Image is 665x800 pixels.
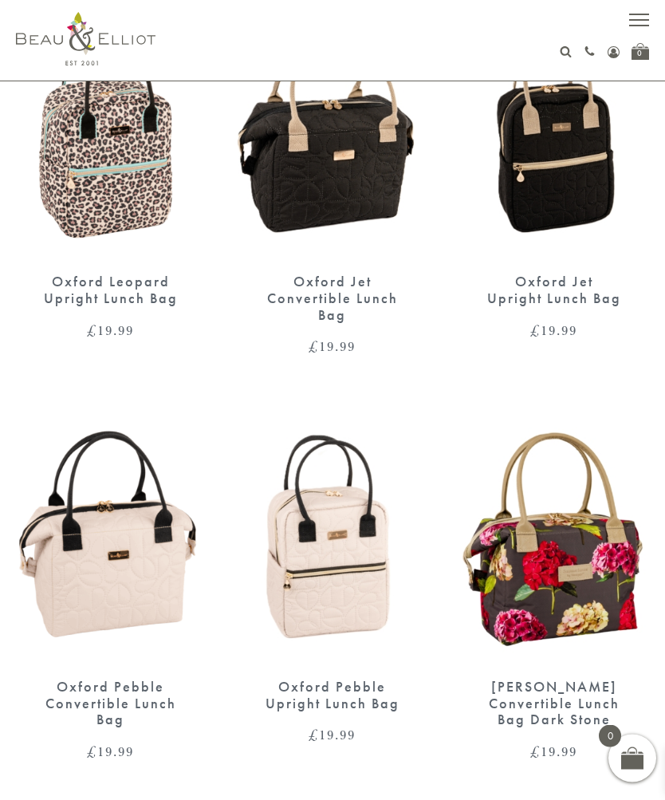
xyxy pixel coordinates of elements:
bdi: 19.99 [530,321,577,340]
span: £ [530,321,541,340]
bdi: 19.99 [530,742,577,761]
bdi: 19.99 [87,321,134,340]
a: Oxford Jet Upright Lunch Bag £19.99 [459,13,649,337]
a: Oxford Pebble Upright Lunch Bag £19.99 [238,418,427,743]
div: Oxford Leopard Upright Lunch Bag [44,274,178,306]
bdi: 19.99 [87,742,134,761]
a: Oxford Leopard Upright Lunch Bag £19.99 [16,13,206,337]
span: £ [87,321,97,340]
img: Sarah Kelleher Lunch Bag Dark Stone [459,418,649,663]
bdi: 19.99 [309,725,356,744]
a: Oxford Jet Convertible Lunch Bag £19.99 [238,13,427,354]
div: [PERSON_NAME] Convertible Lunch Bag Dark Stone [487,679,621,728]
bdi: 19.99 [309,337,356,356]
div: Oxford Pebble Upright Lunch Bag [266,679,399,711]
div: Oxford Jet Convertible Lunch Bag [266,274,399,323]
div: Oxford Jet Upright Lunch Bag [487,274,621,306]
span: 0 [599,725,621,747]
a: 0 [632,43,649,60]
a: Oxford Pebble Convertible Lunch Bag £19.99 [16,418,206,759]
img: logo [16,12,155,65]
span: £ [530,742,541,761]
span: £ [309,337,319,356]
div: Oxford Pebble Convertible Lunch Bag [44,679,178,728]
a: Sarah Kelleher Lunch Bag Dark Stone [PERSON_NAME] Convertible Lunch Bag Dark Stone £19.99 [459,418,649,759]
span: £ [309,725,319,744]
span: £ [87,742,97,761]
